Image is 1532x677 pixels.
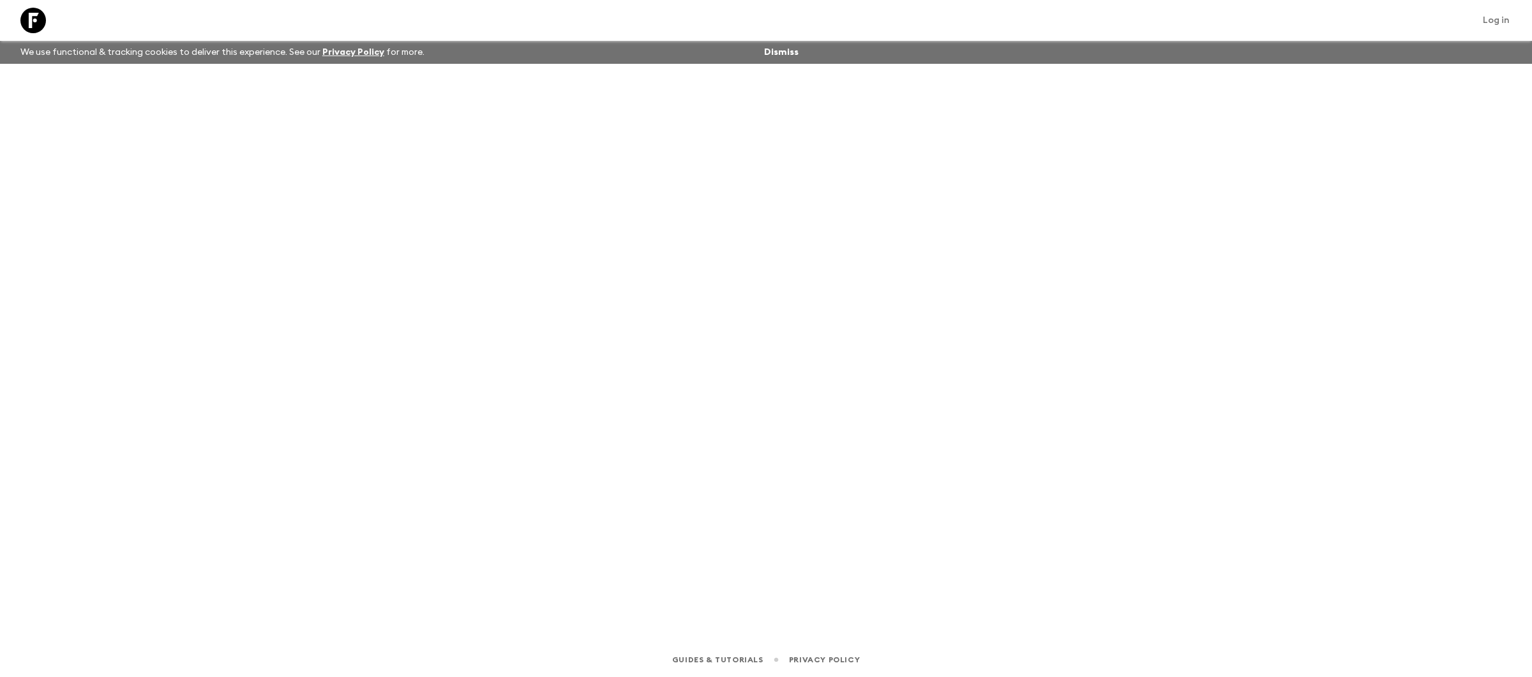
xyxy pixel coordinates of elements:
[322,48,384,57] a: Privacy Policy
[15,41,430,64] p: We use functional & tracking cookies to deliver this experience. See our for more.
[1476,11,1517,29] a: Log in
[672,653,763,667] a: Guides & Tutorials
[789,653,860,667] a: Privacy Policy
[761,43,802,61] button: Dismiss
